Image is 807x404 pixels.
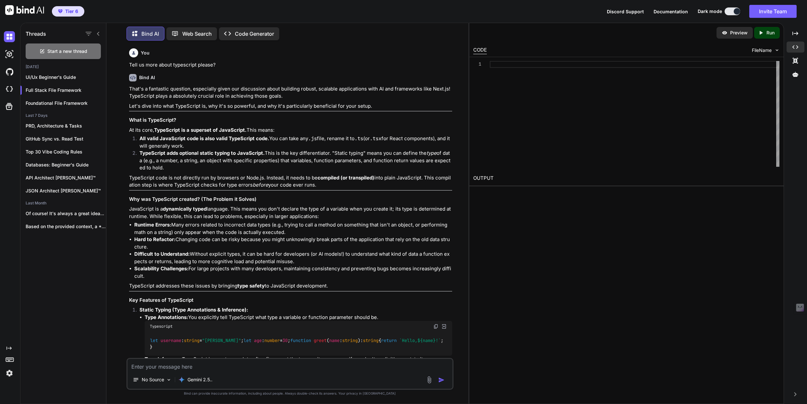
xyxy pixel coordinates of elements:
[438,377,445,383] img: icon
[342,337,358,343] span: string
[329,337,358,343] span: :
[202,337,241,343] span: "[PERSON_NAME]"
[139,135,269,141] strong: All valid JavaScript code is also valid TypeScript code.
[134,251,190,257] strong: Difficult to Understand:
[52,6,84,17] button: premiumTier 6
[4,31,15,42] img: darkChat
[774,47,780,53] img: chevron down
[26,100,106,106] p: Foundational File Framework
[766,30,775,36] p: Run
[264,337,280,343] span: number
[329,337,340,343] span: name
[26,30,46,38] h1: Threads
[129,297,452,304] h3: Key Features of TypeScript
[187,376,212,383] p: Gemini 2.5..
[26,74,106,80] p: Ui/Ux Beginner's Guide
[134,221,452,236] li: Many errors related to incorrect data types (e.g., trying to call a method on something that isn'...
[399,337,441,343] span: `Hello, !`
[4,66,15,77] img: githubDark
[145,356,452,398] li: TypeScript is smart enough to often figure out the type on its own, even if you don't explicitly ...
[308,135,317,142] code: .js
[47,48,87,55] span: Start a new thread
[355,135,363,142] code: .ts
[20,64,106,69] h2: [DATE]
[126,391,453,396] p: Bind can provide inaccurate information, including about people. Always double-check its answers....
[244,337,251,343] span: let
[254,337,262,343] span: age
[4,368,15,379] img: settings
[749,5,797,18] button: Invite Team
[145,314,452,356] li: You explicitly tell TypeScript what type a variable or function parameter should be.
[318,175,374,181] strong: compiled (or transpiled)
[20,201,106,206] h2: Last Month
[427,150,437,156] em: type
[237,283,265,289] strong: type safety
[134,236,175,242] strong: Hard to Refactor:
[26,210,106,217] p: Of course! It's always a great idea...
[129,61,452,69] p: Tell us more about typescript please?
[145,314,188,320] strong: Type Annotations:
[163,206,207,212] strong: dynamically typed
[129,174,452,189] p: TypeScript code is not directly run by browsers or Node.js. Instead, it needs to be into plain Ja...
[473,61,481,68] div: 1
[4,49,15,60] img: darkAi-studio
[142,376,164,383] p: No Source
[290,337,311,343] span: function
[134,236,452,251] li: Changing code can be risky because you might unknowingly break parts of the application that rely...
[722,30,728,36] img: preview
[139,150,265,156] strong: TypeScript adds optional static typing to JavaScript.
[698,8,722,15] span: Dark mode
[5,5,44,15] img: Bind AI
[129,282,452,290] p: TypeScript addresses these issues by bringing to JavaScript development.
[26,162,106,168] p: Databases: Beginner's Guide
[314,337,327,343] span: greet
[235,30,274,38] p: Code Generator
[65,8,78,15] span: Tier 6
[253,182,268,188] em: before
[134,150,452,172] li: This is the key differentiator. "Static typing" means you can define the of data (e.g., a number,...
[4,84,15,95] img: cloudideIcon
[129,116,452,124] h3: What is TypeScript?
[182,30,212,38] p: Web Search
[134,135,452,150] li: You can take any file, rename it to (or for React components), and it will generally work.
[363,337,379,343] span: string
[473,46,487,54] div: CODE
[141,30,159,38] p: Bind AI
[139,74,155,81] h6: Bind AI
[752,47,772,54] span: FileName
[417,337,436,343] span: ${name}
[26,223,106,230] p: Based on the provided context, a **PRD**...
[141,50,150,56] h6: You
[26,136,106,142] p: GitHub Sync vs. Read Test
[134,265,452,280] li: For large projects with many developers, maintaining consistency and preventing bugs becomes incr...
[129,196,452,203] h3: Why was TypeScript created? (The Problem it Solves)
[26,188,106,194] p: JSON Architect [PERSON_NAME]™
[441,324,447,329] img: Open in Browser
[178,376,185,383] img: Gemini 2.5 flash
[26,149,106,155] p: Top 30 Vibe Coding Rules
[654,8,688,15] button: Documentation
[134,265,188,272] strong: Scalability Challenges:
[433,324,439,329] img: copy
[129,103,452,110] p: Let's dive into what TypeScript is, why it's so powerful, and why it's particularly beneficial fo...
[607,8,644,15] button: Discord Support
[134,251,452,265] li: Without explicit types, it can be hard for developers (or AI models!) to understand what kind of ...
[161,337,181,343] span: username
[150,337,443,350] code: : = ; : = ; ( ): { ; }
[26,87,106,93] p: Full Stack File Framework
[129,205,452,220] p: JavaScript is a language. This means you don't declare the type of a variable when you create it;...
[184,337,199,343] span: string
[129,127,452,134] p: At its core, This means:
[381,337,397,343] span: return
[654,9,688,14] span: Documentation
[20,113,106,118] h2: Last 7 Days
[150,337,158,343] span: let
[26,123,106,129] p: PRD, Architecture & Tasks
[139,307,248,313] strong: Static Typing (Type Annotations & Inference):
[283,337,288,343] span: 30
[154,127,247,133] strong: TypeScript is a superset of JavaScript.
[134,222,171,228] strong: Runtime Errors:
[58,9,63,13] img: premium
[26,175,106,181] p: API Architect [PERSON_NAME]™
[730,30,748,36] p: Preview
